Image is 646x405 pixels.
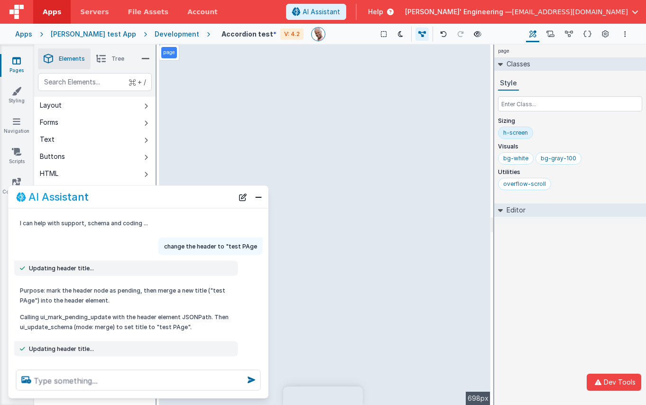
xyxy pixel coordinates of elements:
p: Calling ui_mark_pending_update with the header element JSONPath. Then ui_update_schema (mode: mer... [20,312,232,332]
span: AI Assistant [303,7,340,17]
button: AI Assistant [286,4,346,20]
div: h-screen [503,129,528,137]
span: [PERSON_NAME]' Engineering — [405,7,512,17]
span: [EMAIL_ADDRESS][DOMAIN_NAME] [512,7,628,17]
div: overflow-scroll [503,180,546,188]
span: Apps [43,7,61,17]
span: Elements [59,55,85,63]
img: 11ac31fe5dc3d0eff3fbbbf7b26fa6e1 [312,28,325,41]
div: V: 4.2 [280,28,304,40]
button: Options [619,28,631,40]
button: Close [252,190,265,203]
h2: AI Assistant [28,191,89,202]
span: Help [368,7,383,17]
h4: page [494,45,513,57]
div: Development [155,29,199,39]
span: Updating header title... [29,265,94,272]
p: page [163,49,175,56]
button: Buttons [34,148,156,165]
h2: Editor [503,203,526,217]
button: Layout [34,97,156,114]
p: Utilities [498,168,642,176]
div: HTML [40,169,58,178]
button: Forms [34,114,156,131]
div: Text [40,135,55,144]
button: Media [34,182,156,199]
h2: Classes [503,57,530,71]
div: Forms [40,118,58,127]
p: Visuals [498,143,642,150]
span: File Assets [128,7,169,17]
button: New Chat [236,190,249,203]
input: Enter Class... [498,96,642,111]
div: bg-white [503,155,528,162]
div: Apps [15,29,32,39]
p: Purpose: mark the header node as pending, then merge a new title ("test PAge") into the header el... [20,285,232,305]
span: Servers [80,7,109,17]
div: Buttons [40,152,65,161]
h4: Accordion test [221,30,273,37]
input: Search Elements... [38,73,152,91]
button: Dev Tools [587,374,641,391]
span: Tree [111,55,124,63]
p: I can help with support, schema and coding ... [20,218,232,228]
div: [PERSON_NAME] test App [51,29,136,39]
button: [PERSON_NAME]' Engineering — [EMAIL_ADDRESS][DOMAIN_NAME] [405,7,638,17]
span: Updating header title... [29,345,94,353]
div: 698px [466,392,490,405]
button: HTML [34,165,156,182]
button: Text [34,131,156,148]
span: + / [129,73,146,91]
p: Sizing [498,117,642,125]
button: Style [498,76,519,91]
div: Layout [40,101,62,110]
div: --> [159,45,490,405]
p: change the header to "test PAge [164,241,257,251]
div: bg-gray-100 [541,155,576,162]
